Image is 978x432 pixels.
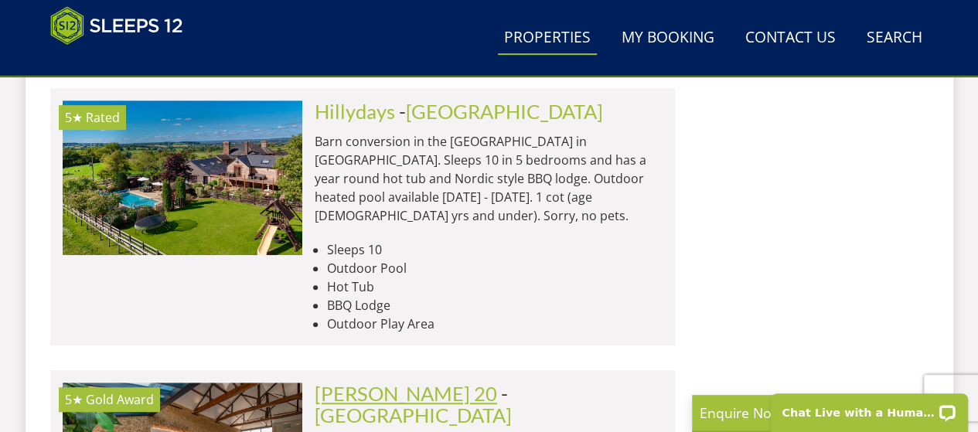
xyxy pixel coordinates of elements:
[315,382,497,405] a: [PERSON_NAME] 20
[700,403,932,423] p: Enquire Now
[50,6,183,45] img: Sleeps 12
[327,240,663,259] li: Sleeps 10
[860,21,929,56] a: Search
[315,382,512,427] span: -
[315,403,512,427] a: [GEOGRAPHIC_DATA]
[65,391,83,408] span: Churchill 20 has a 5 star rating under the Quality in Tourism Scheme
[498,21,597,56] a: Properties
[761,383,978,432] iframe: LiveChat chat widget
[43,54,205,67] iframe: Customer reviews powered by Trustpilot
[315,132,663,225] p: Barn conversion in the [GEOGRAPHIC_DATA] in [GEOGRAPHIC_DATA]. Sleeps 10 in 5 bedrooms and has a ...
[327,296,663,315] li: BBQ Lodge
[327,259,663,277] li: Outdoor Pool
[65,109,83,126] span: Hillydays has a 5 star rating under the Quality in Tourism Scheme
[615,21,721,56] a: My Booking
[315,100,395,123] a: Hillydays
[63,100,302,255] img: hillydays-holiday-home-accommodation-devon-sleeping-10.original.jpg
[327,315,663,333] li: Outdoor Play Area
[327,277,663,296] li: Hot Tub
[86,109,120,126] span: Rated
[406,100,603,123] a: [GEOGRAPHIC_DATA]
[86,391,154,408] span: Churchill 20 has been awarded a Gold Award by Visit England
[739,21,842,56] a: Contact Us
[399,100,603,123] span: -
[63,100,302,255] a: 5★ Rated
